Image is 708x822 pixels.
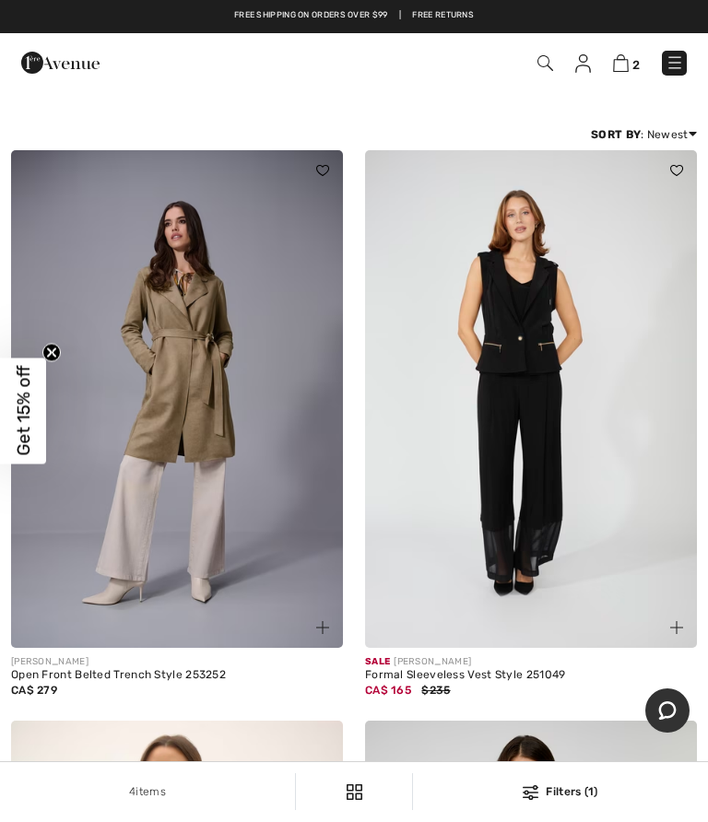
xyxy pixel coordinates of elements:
img: heart_black_full.svg [670,735,683,746]
strong: Sort By [591,128,641,141]
img: Menu [666,53,684,72]
img: Filters [523,785,538,800]
span: $235 [421,684,450,697]
span: Get 15% off [13,366,34,456]
a: 2 [613,53,640,73]
img: 1ère Avenue [21,44,100,81]
span: CA$ 165 [365,684,411,697]
a: 1ère Avenue [21,54,100,70]
img: Search [537,55,553,71]
span: | [399,9,401,22]
img: plus_v2.svg [316,621,329,634]
span: Sale [365,656,390,667]
div: : Newest [591,126,697,143]
img: plus_v2.svg [670,621,683,634]
div: [PERSON_NAME] [365,655,697,669]
img: Filters [347,784,362,800]
div: Open Front Belted Trench Style 253252 [11,669,343,682]
button: Close teaser [42,344,61,362]
img: heart_black_full.svg [670,165,683,176]
a: Free Returns [412,9,474,22]
iframe: Opens a widget where you can chat to one of our agents [645,688,690,734]
a: Free shipping on orders over $99 [234,9,388,22]
div: Formal Sleeveless Vest Style 251049 [365,669,697,682]
img: Formal Sleeveless Vest Style 251049. Black [365,150,697,648]
span: 4 [129,785,136,798]
img: Open Front Belted Trench Style 253252. Java [11,150,343,648]
img: Shopping Bag [613,54,629,72]
img: heart_black_full.svg [316,165,329,176]
img: My Info [575,54,591,73]
span: CA$ 279 [11,684,57,697]
div: Filters (1) [424,783,697,800]
img: heart_black_full.svg [316,735,329,746]
span: 2 [632,58,640,72]
div: [PERSON_NAME] [11,655,343,669]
